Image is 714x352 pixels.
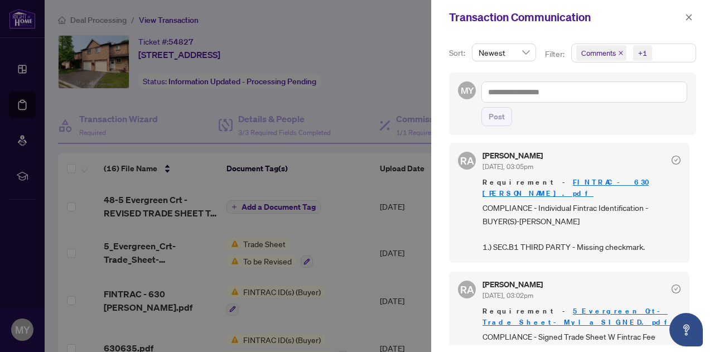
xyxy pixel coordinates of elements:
span: Comments [576,45,626,61]
span: Requirement - [483,306,681,328]
span: check-circle [672,156,681,165]
div: +1 [638,47,647,59]
div: Transaction Communication [449,9,682,26]
button: Open asap [669,313,703,346]
h5: [PERSON_NAME] [483,281,543,288]
p: Filter: [545,48,566,60]
span: check-circle [672,285,681,293]
span: COMPLIANCE - Signed Trade Sheet W Fintrac Fee [483,330,681,343]
span: Newest [479,44,529,61]
span: RA [460,153,474,168]
span: RA [460,282,474,297]
span: Requirement - [483,177,681,199]
span: close [618,50,624,56]
a: 5_Evergreen_Crt-Trade_Sheet-Myla_SIGNED.pdf [483,306,673,327]
p: Sort: [449,47,467,59]
span: close [685,13,693,21]
span: [DATE], 03:02pm [483,291,533,300]
span: MY [460,84,474,98]
button: Post [481,107,512,126]
span: Comments [581,47,616,59]
span: [DATE], 03:05pm [483,162,533,171]
span: COMPLIANCE - Individual Fintrac Identification - BUYER(S)-[PERSON_NAME] 1.) SEC.B1 THIRD PARTY - ... [483,201,681,254]
h5: [PERSON_NAME] [483,152,543,160]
